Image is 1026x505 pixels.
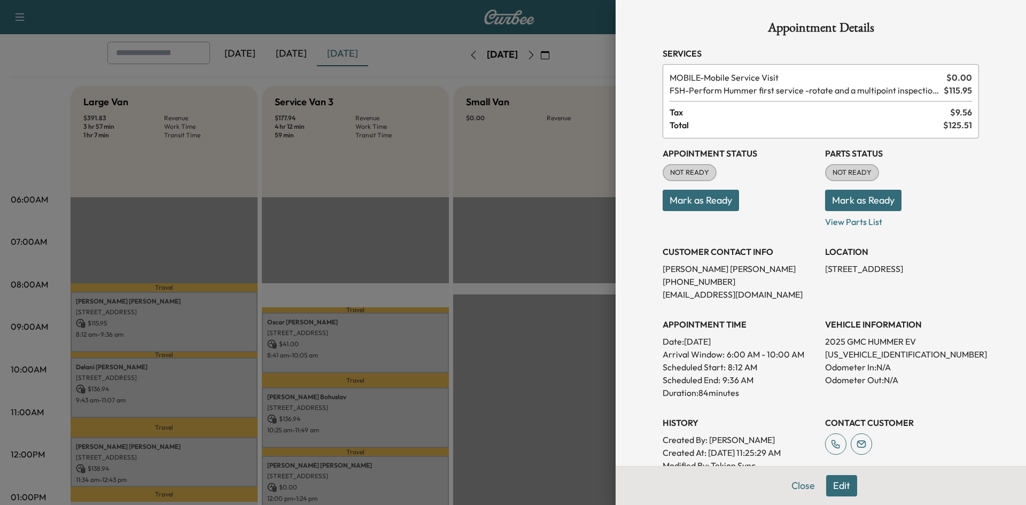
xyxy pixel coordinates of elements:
[784,475,822,496] button: Close
[825,318,979,331] h3: VEHICLE INFORMATION
[944,84,972,97] span: $ 115.95
[825,361,979,374] p: Odometer In: N/A
[728,361,757,374] p: 8:12 AM
[663,335,817,348] p: Date: [DATE]
[663,21,979,38] h1: Appointment Details
[670,71,942,84] span: Mobile Service Visit
[722,374,753,386] p: 9:36 AM
[670,106,950,119] span: Tax
[663,147,817,160] h3: Appointment Status
[663,459,817,472] p: Modified By : Tekion Sync
[663,386,817,399] p: Duration: 84 minutes
[825,416,979,429] h3: CONTACT CUSTOMER
[663,416,817,429] h3: History
[663,361,726,374] p: Scheduled Start:
[825,147,979,160] h3: Parts Status
[826,167,878,178] span: NOT READY
[663,374,720,386] p: Scheduled End:
[825,245,979,258] h3: LOCATION
[943,119,972,131] span: $ 125.51
[727,348,804,361] span: 6:00 AM - 10:00 AM
[825,211,979,228] p: View Parts List
[663,275,817,288] p: [PHONE_NUMBER]
[946,71,972,84] span: $ 0.00
[950,106,972,119] span: $ 9.56
[825,190,901,211] button: Mark as Ready
[663,47,979,60] h3: Services
[825,348,979,361] p: [US_VEHICLE_IDENTIFICATION_NUMBER]
[663,262,817,275] p: [PERSON_NAME] [PERSON_NAME]
[825,262,979,275] p: [STREET_ADDRESS]
[663,190,739,211] button: Mark as Ready
[664,167,716,178] span: NOT READY
[663,348,817,361] p: Arrival Window:
[670,84,939,97] span: Perform Hummer first service -rotate and a multipoint inspection.
[663,433,817,446] p: Created By : [PERSON_NAME]
[663,245,817,258] h3: CUSTOMER CONTACT INFO
[825,374,979,386] p: Odometer Out: N/A
[670,119,943,131] span: Total
[825,335,979,348] p: 2025 GMC HUMMER EV
[663,318,817,331] h3: APPOINTMENT TIME
[826,475,857,496] button: Edit
[663,446,817,459] p: Created At : [DATE] 11:25:29 AM
[663,288,817,301] p: [EMAIL_ADDRESS][DOMAIN_NAME]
